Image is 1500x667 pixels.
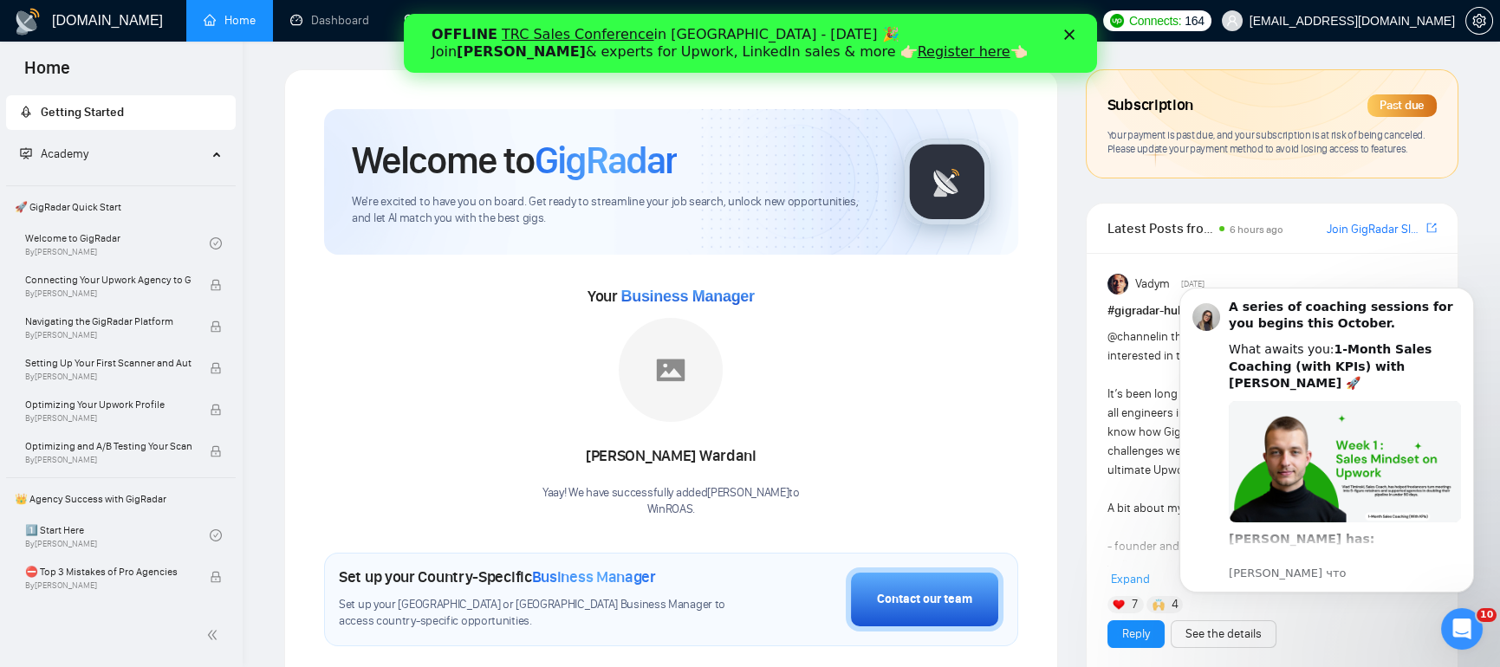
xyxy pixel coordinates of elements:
[1107,620,1165,648] button: Reply
[210,362,222,374] span: lock
[25,455,192,465] span: By [PERSON_NAME]
[206,626,224,644] span: double-left
[1426,221,1437,235] span: export
[620,288,754,305] span: Business Manager
[210,237,222,249] span: check-circle
[14,8,42,36] img: logo
[846,567,1003,631] button: Contact our team
[6,95,236,130] li: Getting Started
[1185,11,1204,30] span: 164
[25,580,192,591] span: By [PERSON_NAME]
[25,330,192,340] span: By [PERSON_NAME]
[8,482,234,516] span: 👑 Agency Success with GigRadar
[1107,274,1128,295] img: Vadym
[1107,217,1215,239] span: Latest Posts from the GigRadar Community
[1153,266,1500,658] iframe: Intercom notifications сообщение
[210,404,222,416] span: lock
[210,321,222,333] span: lock
[542,502,800,518] p: WinROAS .
[1230,223,1283,236] span: 6 hours ago
[20,106,32,118] span: rocket
[10,55,84,92] span: Home
[1122,625,1150,644] a: Reply
[1465,14,1493,28] a: setting
[339,567,656,586] h1: Set up your Country-Specific
[619,318,723,422] img: placeholder.png
[25,354,192,372] span: Setting Up Your First Scanner and Auto-Bidder
[1132,596,1138,613] span: 7
[1110,14,1124,28] img: upwork-logo.png
[1477,608,1497,622] span: 10
[1367,94,1437,117] div: Past due
[1327,220,1423,239] a: Join GigRadar Slack Community
[1129,11,1181,30] span: Connects:
[210,445,222,457] span: lock
[25,396,192,413] span: Optimizing Your Upwork Profile
[1465,7,1493,35] button: setting
[25,516,210,554] a: 1️⃣ Start HereBy[PERSON_NAME]
[8,190,234,224] span: 🚀 GigRadar Quick Start
[25,288,192,299] span: By [PERSON_NAME]
[25,224,210,262] a: Welcome to GigRadarBy[PERSON_NAME]
[352,137,677,184] h1: Welcome to
[20,146,88,161] span: Academy
[514,29,607,46] a: Register here
[352,194,876,227] span: We're excited to have you on board. Get ready to streamline your job search, unlock new opportuni...
[1135,275,1170,294] span: Vadym
[20,147,32,159] span: fund-projection-screen
[41,105,124,120] span: Getting Started
[25,563,192,580] span: ⛔ Top 3 Mistakes of Pro Agencies
[588,287,755,306] span: Your
[660,16,678,26] div: Закрыть
[1426,220,1437,236] a: export
[210,279,222,291] span: lock
[1107,91,1193,120] span: Subscription
[25,413,192,424] span: By [PERSON_NAME]
[542,442,800,471] div: [PERSON_NAME] Wardani
[877,590,972,609] div: Contact our team
[210,571,222,583] span: lock
[1153,599,1165,611] img: 🙌
[532,567,656,586] span: Business Manager
[1107,128,1425,156] span: Your payment is past due, and your subscription is at risk of being canceled. Please update your ...
[404,14,1097,73] iframe: Intercom live chat баннер
[1107,329,1159,344] span: @channel
[1107,301,1437,321] h1: # gigradar-hub
[904,139,990,225] img: gigradar-logo.png
[339,597,737,630] span: Set up your [GEOGRAPHIC_DATA] or [GEOGRAPHIC_DATA] Business Manager to access country-specific op...
[404,13,468,28] a: searchScanner
[1226,15,1238,27] span: user
[25,313,192,330] span: Navigating the GigRadar Platform
[1111,572,1150,586] span: Expand
[542,485,800,518] div: Yaay! We have successfully added [PERSON_NAME] to
[535,137,677,184] span: GigRadar
[1113,599,1125,611] img: ❤️
[41,146,88,161] span: Academy
[210,529,222,541] span: check-circle
[1466,14,1492,28] span: setting
[25,372,192,382] span: By [PERSON_NAME]
[204,13,256,28] a: homeHome
[290,13,369,28] a: dashboardDashboard
[1441,608,1483,650] iframe: Intercom live chat
[25,437,192,455] span: Optimizing and A/B Testing Your Scanner for Better Results
[25,271,192,288] span: Connecting Your Upwork Agency to GigRadar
